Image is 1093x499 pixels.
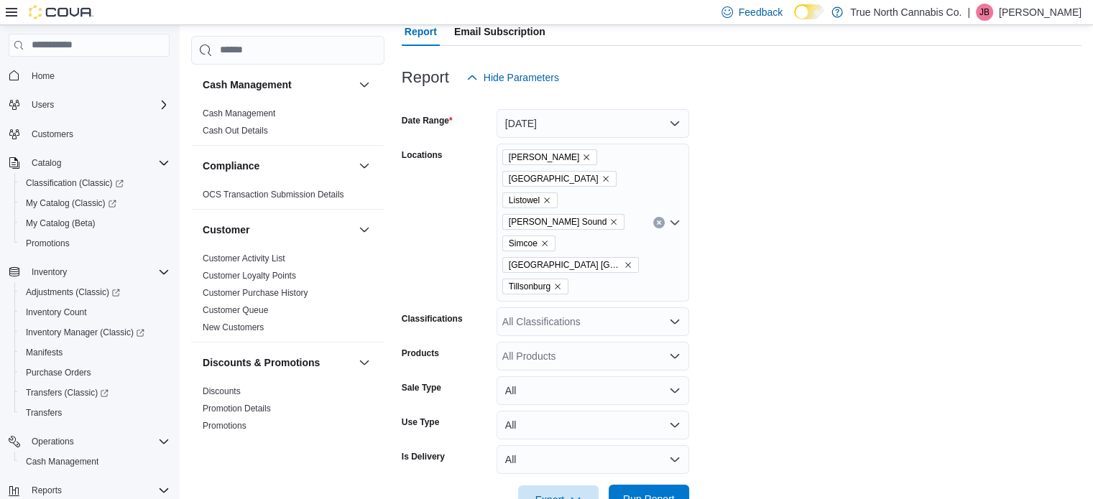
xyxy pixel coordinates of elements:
h3: Cash Management [203,78,292,92]
span: New Customers [203,322,264,333]
a: Promotions [203,421,246,431]
span: Customers [32,129,73,140]
div: Cash Management [191,105,384,145]
button: Customers [3,123,175,144]
a: Cash Management [20,453,104,470]
button: Users [3,95,175,115]
span: Purchase Orders [20,364,170,381]
a: My Catalog (Beta) [20,215,101,232]
span: Operations [26,433,170,450]
button: Inventory Count [14,302,175,322]
span: Hanover [502,171,617,187]
a: OCS Transaction Submission Details [203,190,344,200]
button: Reports [26,482,68,499]
span: Manifests [20,344,170,361]
a: Inventory Manager (Classic) [20,324,150,341]
div: Compliance [191,186,384,209]
a: Transfers (Classic) [14,383,175,403]
button: Open list of options [669,217,681,228]
span: Inventory Manager (Classic) [20,324,170,341]
span: Simcoe [509,236,538,251]
span: Customers [26,125,170,143]
a: Customers [26,126,79,143]
a: Adjustments (Classic) [20,284,126,301]
span: Stratford Ontario St [502,257,639,273]
input: Dark Mode [794,4,824,19]
span: Home [32,70,55,82]
label: Classifications [402,313,463,325]
button: Cash Management [14,452,175,472]
span: [GEOGRAPHIC_DATA] [509,172,599,186]
span: [PERSON_NAME] [509,150,580,164]
p: | [967,4,970,21]
button: Discounts & Promotions [356,354,373,371]
div: Jeff Butcher [976,4,993,21]
button: Discounts & Promotions [203,355,353,370]
span: Inventory Manager (Classic) [26,327,144,338]
button: Catalog [3,153,175,173]
span: Transfers [20,404,170,421]
a: Inventory Count [20,304,93,321]
span: Promotions [203,420,246,432]
label: Use Type [402,416,439,428]
button: Transfers [14,403,175,423]
label: Is Delivery [402,451,445,462]
span: Simcoe [502,235,555,251]
button: Customer [203,223,353,237]
span: Adjustments (Classic) [20,284,170,301]
p: [PERSON_NAME] [999,4,1082,21]
span: Cash Out Details [203,125,268,136]
span: Customer Loyalty Points [203,270,296,281]
a: Customer Queue [203,305,268,315]
button: Remove Tillsonburg from selection in this group [553,282,562,291]
span: Hide Parameters [484,70,559,85]
span: My Catalog (Beta) [26,218,96,229]
button: Remove Stratford Ontario St from selection in this group [624,261,632,269]
button: All [497,445,689,474]
h3: Report [402,69,449,86]
div: Discounts & Promotions [191,383,384,440]
label: Products [402,348,439,359]
button: Remove Aylmer from selection in this group [582,153,591,162]
button: Operations [3,432,175,452]
button: Home [3,65,175,86]
span: Listowel [502,192,558,208]
span: Classification (Classic) [20,174,170,192]
button: Cash Management [203,78,353,92]
span: Customer Queue [203,304,268,316]
button: Open list of options [669,350,681,362]
a: Classification (Classic) [14,173,175,193]
span: Purchase Orders [26,367,91,378]
span: OCS Transaction Submission Details [203,189,344,200]
span: Customer Purchase History [203,287,308,299]
button: All [497,376,689,405]
a: Cash Management [203,108,275,118]
span: Report [405,17,437,46]
button: Catalog [26,154,67,172]
button: Operations [26,433,80,450]
span: Email Subscription [454,17,545,46]
span: Manifests [26,347,63,358]
span: Catalog [26,154,170,172]
button: Open list of options [669,316,681,327]
a: Cash Out Details [203,126,268,136]
button: Remove Hanover from selection in this group [601,174,610,183]
button: Inventory [3,262,175,282]
a: Promotions [20,235,75,252]
span: Discounts [203,386,241,397]
span: My Catalog (Classic) [20,195,170,212]
a: Customer Activity List [203,253,285,264]
a: Customer Loyalty Points [203,271,296,281]
button: Manifests [14,342,175,363]
span: Cash Management [20,453,170,470]
span: Catalog [32,157,61,169]
p: True North Cannabis Co. [850,4,961,21]
button: Inventory [26,264,73,281]
span: [GEOGRAPHIC_DATA] [GEOGRAPHIC_DATA] [GEOGRAPHIC_DATA] [509,258,621,272]
a: Inventory Manager (Classic) [14,322,175,342]
span: [PERSON_NAME] Sound [509,215,607,229]
label: Sale Type [402,382,441,393]
span: Transfers (Classic) [26,387,109,398]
